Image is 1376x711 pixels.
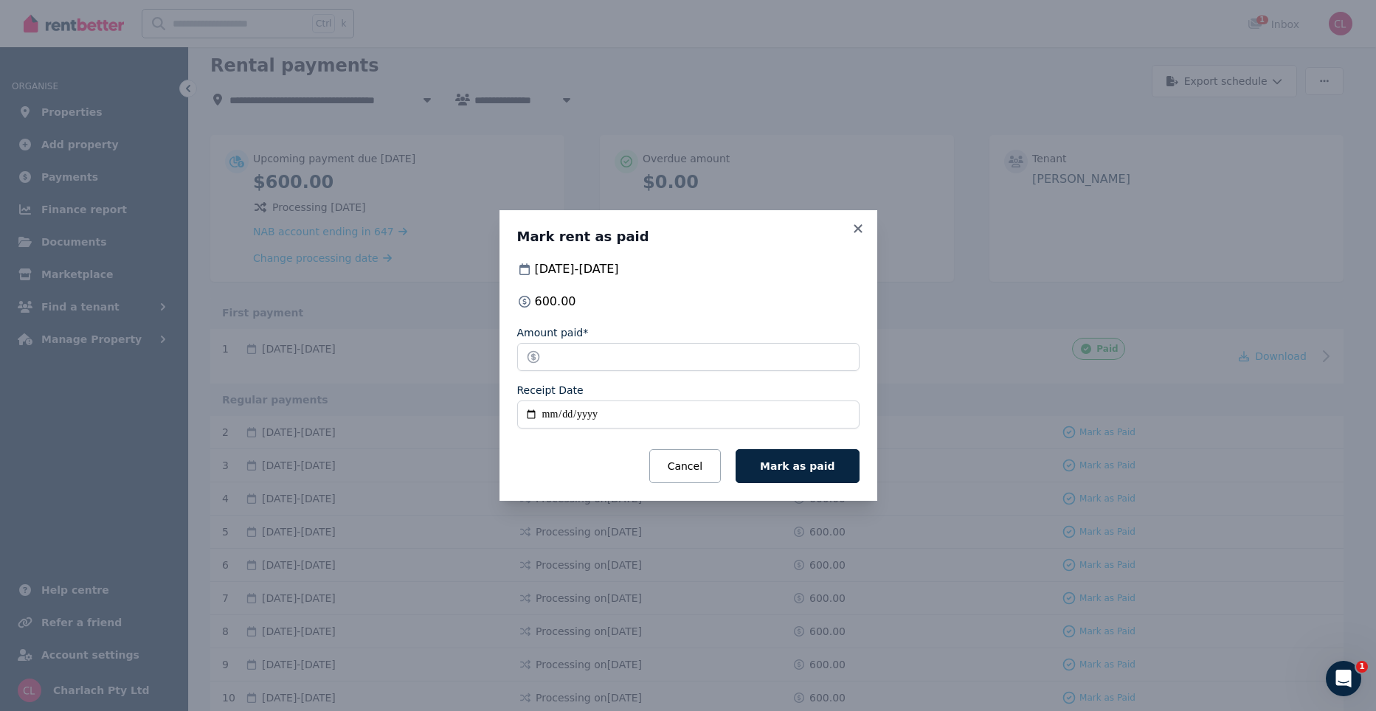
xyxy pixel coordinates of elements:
span: 1 [1356,661,1368,673]
label: Receipt Date [517,383,584,398]
h3: Mark rent as paid [517,228,860,246]
label: Amount paid* [517,325,589,340]
span: Mark as paid [760,460,834,472]
span: 600.00 [535,293,576,311]
button: Cancel [649,449,721,483]
span: [DATE] - [DATE] [535,260,619,278]
button: Mark as paid [736,449,859,483]
iframe: Intercom live chat [1326,661,1361,696]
